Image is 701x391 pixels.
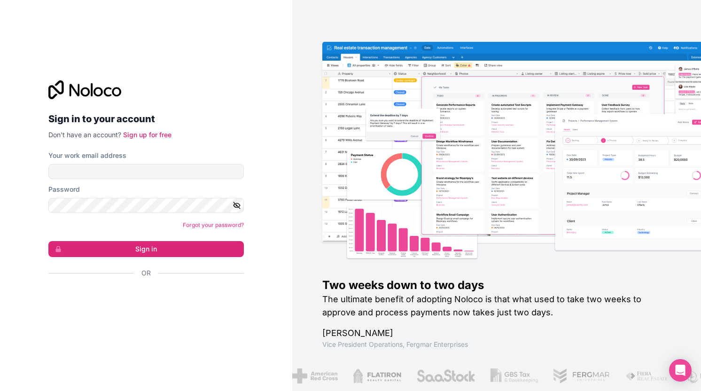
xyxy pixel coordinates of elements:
img: /assets/american-red-cross-BAupjrZR.png [286,368,331,383]
img: /assets/fiera-fwj2N5v4.png [619,368,663,383]
img: /assets/fergmar-CudnrXN5.png [547,368,604,383]
h1: [PERSON_NAME] [322,327,671,340]
a: Forgot your password? [183,221,244,228]
a: Sign up for free [123,131,171,139]
h2: The ultimate benefit of adopting Noloco is that what used to take two weeks to approve and proces... [322,293,671,319]
span: Or [141,268,151,278]
div: Open Intercom Messenger [669,359,692,382]
button: Sign in [48,241,244,257]
h1: Vice President Operations , Fergmar Enterprises [322,340,671,349]
label: Password [48,185,80,194]
input: Email address [48,164,244,179]
img: /assets/gbstax-C-GtDUiK.png [484,368,532,383]
span: Don't have an account? [48,131,121,139]
input: Password [48,198,244,213]
img: /assets/flatiron-C8eUkumj.png [346,368,395,383]
label: Your work email address [48,151,126,160]
h2: Sign in to your account [48,110,244,127]
h1: Two weeks down to two days [322,278,671,293]
img: /assets/saastock-C6Zbiodz.png [410,368,469,383]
